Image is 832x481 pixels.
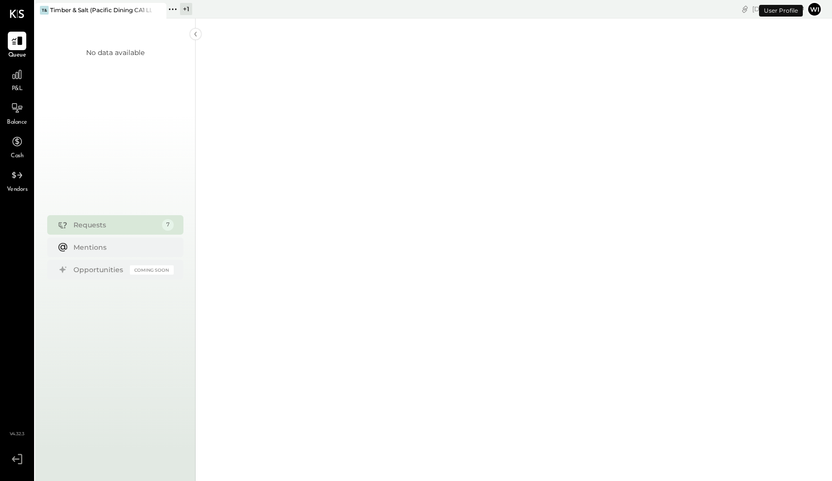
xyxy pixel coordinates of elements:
a: Balance [0,99,34,127]
div: Mentions [73,242,169,252]
a: Vendors [0,166,34,194]
div: No data available [86,48,145,57]
div: 7 [162,219,174,231]
div: + 1 [180,3,192,15]
span: P&L [12,85,23,93]
div: [DATE] [752,4,804,14]
span: Balance [7,118,27,127]
a: Cash [0,132,34,161]
div: Coming Soon [130,265,174,275]
div: Requests [73,220,157,230]
span: Vendors [7,185,28,194]
div: T& [40,6,49,15]
button: wi [807,1,822,17]
div: Timber & Salt (Pacific Dining CA1 LLC) [50,6,152,14]
a: Queue [0,32,34,60]
div: User Profile [759,5,803,17]
div: copy link [740,4,750,14]
span: Queue [8,51,26,60]
a: P&L [0,65,34,93]
div: Opportunities [73,265,125,275]
span: Cash [11,152,23,161]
